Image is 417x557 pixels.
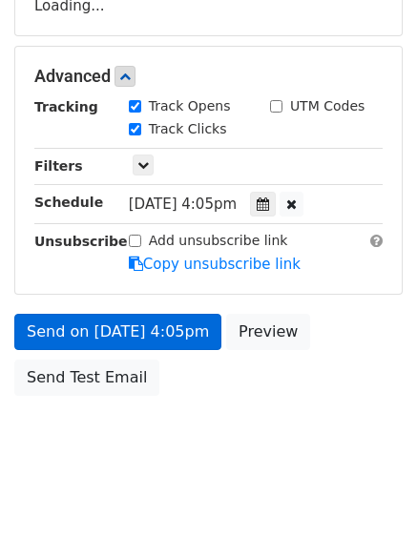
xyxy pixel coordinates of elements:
span: [DATE] 4:05pm [129,196,237,213]
strong: Tracking [34,99,98,114]
label: Track Opens [149,96,231,116]
strong: Filters [34,158,83,174]
iframe: Chat Widget [322,465,417,557]
label: Track Clicks [149,119,227,139]
strong: Unsubscribe [34,234,128,249]
strong: Schedule [34,195,103,210]
a: Send Test Email [14,360,159,396]
label: Add unsubscribe link [149,231,288,251]
a: Send on [DATE] 4:05pm [14,314,221,350]
h5: Advanced [34,66,383,87]
a: Preview [226,314,310,350]
a: Copy unsubscribe link [129,256,301,273]
label: UTM Codes [290,96,365,116]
